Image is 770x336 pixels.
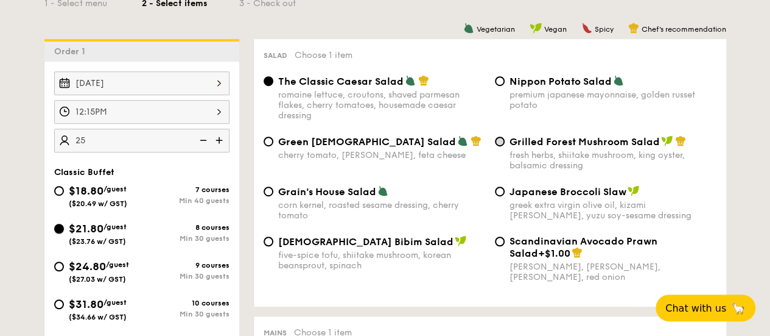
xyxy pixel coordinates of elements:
[69,313,127,321] span: ($34.66 w/ GST)
[477,25,515,34] span: Vegetarian
[278,236,453,248] span: [DEMOGRAPHIC_DATA] Bibim Salad
[278,150,485,160] div: cherry tomato, [PERSON_NAME], feta cheese
[455,235,467,246] img: icon-vegan.f8ff3823.svg
[54,224,64,234] input: $21.80/guest($23.76 w/ GST)8 coursesMin 30 guests
[264,187,273,196] input: Grain's House Saladcorn kernel, roasted sesame dressing, cherry tomato
[509,186,626,198] span: Japanese Broccoli Slaw
[264,51,287,60] span: Salad
[103,298,127,307] span: /guest
[264,76,273,86] input: The Classic Caesar Saladromaine lettuce, croutons, shaved parmesan flakes, cherry tomatoes, house...
[142,196,229,205] div: Min 40 guests
[530,23,542,34] img: icon-vegan.f8ff3823.svg
[278,250,485,271] div: five-spice tofu, shiitake mushroom, korean beansprout, spinach
[572,247,583,258] img: icon-chef-hat.a58ddaea.svg
[69,199,127,208] span: ($20.49 w/ GST)
[656,295,755,321] button: Chat with us🦙
[509,235,657,259] span: Scandinavian Avocado Prawn Salad
[509,76,612,87] span: Nippon Potato Salad
[54,167,114,177] span: Classic Buffet
[581,23,592,34] img: icon-spicy.37a8142b.svg
[54,186,64,196] input: $18.80/guest($20.49 w/ GST)7 coursesMin 40 guests
[471,135,481,146] img: icon-chef-hat.a58ddaea.svg
[495,76,505,86] input: Nippon Potato Saladpremium japanese mayonnaise, golden russet potato
[595,25,614,34] span: Spicy
[628,185,640,196] img: icon-vegan.f8ff3823.svg
[278,136,456,148] span: Green [DEMOGRAPHIC_DATA] Salad
[54,71,229,95] input: Event date
[142,261,229,270] div: 9 courses
[495,187,505,196] input: Japanese Broccoli Slawgreek extra virgin olive oil, kizami [PERSON_NAME], yuzu soy-sesame dressing
[405,75,416,86] img: icon-vegetarian.fe4039eb.svg
[103,185,127,193] span: /guest
[463,23,474,34] img: icon-vegetarian.fe4039eb.svg
[495,137,505,146] input: Grilled Forest Mushroom Saladfresh herbs, shiitake mushroom, king oyster, balsamic dressing
[731,301,746,315] span: 🦙
[509,150,716,171] div: fresh herbs, shiitake mushroom, king oyster, balsamic dressing
[509,90,716,110] div: premium japanese mayonnaise, golden russet potato
[665,302,726,314] span: Chat with us
[54,100,229,124] input: Event time
[278,76,404,87] span: The Classic Caesar Salad
[69,184,103,198] span: $18.80
[538,248,570,259] span: +$1.00
[661,135,673,146] img: icon-vegan.f8ff3823.svg
[142,223,229,232] div: 8 courses
[457,135,468,146] img: icon-vegetarian.fe4039eb.svg
[54,46,90,57] span: Order 1
[54,262,64,271] input: $24.80/guest($27.03 w/ GST)9 coursesMin 30 guests
[103,223,127,231] span: /guest
[54,129,229,152] input: Number of guests
[69,275,126,284] span: ($27.03 w/ GST)
[69,298,103,311] span: $31.80
[628,23,639,34] img: icon-chef-hat.a58ddaea.svg
[418,75,429,86] img: icon-chef-hat.a58ddaea.svg
[54,299,64,309] input: $31.80/guest($34.66 w/ GST)10 coursesMin 30 guests
[509,262,716,282] div: [PERSON_NAME], [PERSON_NAME], [PERSON_NAME], red onion
[142,310,229,318] div: Min 30 guests
[142,234,229,243] div: Min 30 guests
[264,137,273,146] input: Green [DEMOGRAPHIC_DATA] Saladcherry tomato, [PERSON_NAME], feta cheese
[142,185,229,194] div: 7 courses
[69,260,106,273] span: $24.80
[69,237,126,246] span: ($23.76 w/ GST)
[142,272,229,281] div: Min 30 guests
[509,136,660,148] span: Grilled Forest Mushroom Salad
[544,25,567,34] span: Vegan
[675,135,686,146] img: icon-chef-hat.a58ddaea.svg
[264,237,273,246] input: [DEMOGRAPHIC_DATA] Bibim Saladfive-spice tofu, shiitake mushroom, korean beansprout, spinach
[278,186,376,198] span: Grain's House Salad
[106,260,129,269] span: /guest
[295,50,352,60] span: Choose 1 item
[278,200,485,221] div: corn kernel, roasted sesame dressing, cherry tomato
[377,185,388,196] img: icon-vegetarian.fe4039eb.svg
[193,129,211,152] img: icon-reduce.1d2dbef1.svg
[142,299,229,307] div: 10 courses
[642,25,726,34] span: Chef's recommendation
[211,129,229,152] img: icon-add.58712e84.svg
[613,75,624,86] img: icon-vegetarian.fe4039eb.svg
[69,222,103,235] span: $21.80
[495,237,505,246] input: Scandinavian Avocado Prawn Salad+$1.00[PERSON_NAME], [PERSON_NAME], [PERSON_NAME], red onion
[278,90,485,121] div: romaine lettuce, croutons, shaved parmesan flakes, cherry tomatoes, housemade caesar dressing
[509,200,716,221] div: greek extra virgin olive oil, kizami [PERSON_NAME], yuzu soy-sesame dressing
